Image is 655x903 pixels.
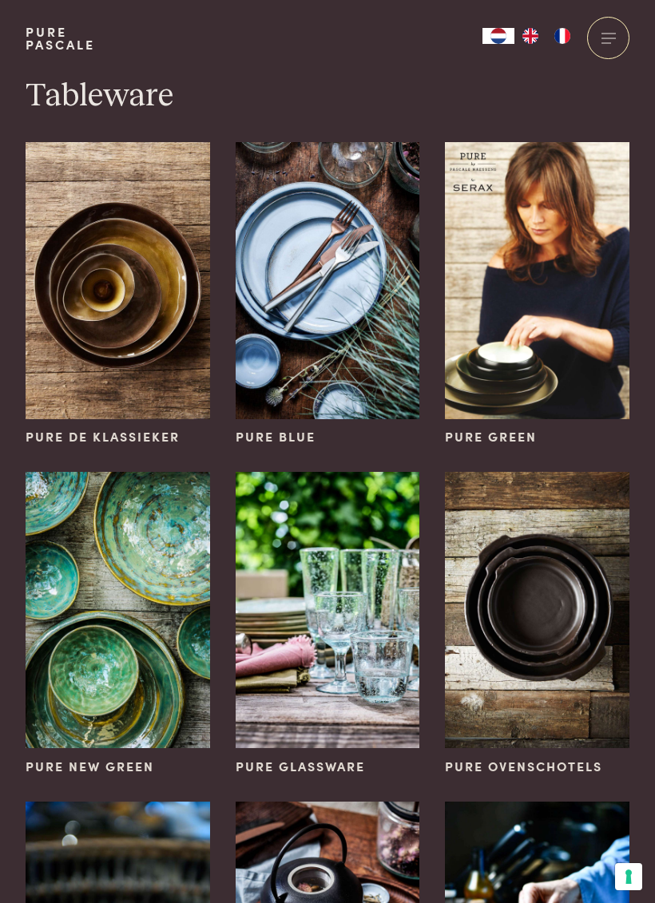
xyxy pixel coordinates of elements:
a: Pure ovenschotels Pure ovenschotels [445,472,629,776]
img: Pure Green [445,142,629,418]
img: Pure New Green [26,472,210,748]
a: Pure Glassware Pure Glassware [236,472,420,776]
aside: Language selected: Nederlands [482,28,578,44]
a: PurePascale [26,26,95,51]
span: Pure New Green [26,757,154,776]
span: Pure de klassieker [26,427,180,446]
a: Pure Blue Pure Blue [236,142,420,446]
div: Language [482,28,514,44]
img: Pure Glassware [236,472,420,748]
img: Pure ovenschotels [445,472,629,748]
span: Pure Blue [236,427,316,446]
a: Pure de klassieker Pure de klassieker [26,142,210,446]
img: Pure de klassieker [26,142,210,418]
a: EN [514,28,546,44]
a: NL [482,28,514,44]
a: FR [546,28,578,44]
a: Pure Green Pure Green [445,142,629,446]
h1: Tableware [26,77,629,117]
span: Pure ovenschotels [445,757,602,776]
img: Pure Blue [236,142,420,418]
a: Pure New Green Pure New Green [26,472,210,776]
button: Uw voorkeuren voor toestemming voor trackingtechnologieën [615,863,642,890]
span: Pure Glassware [236,757,365,776]
ul: Language list [514,28,578,44]
span: Pure Green [445,427,537,446]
